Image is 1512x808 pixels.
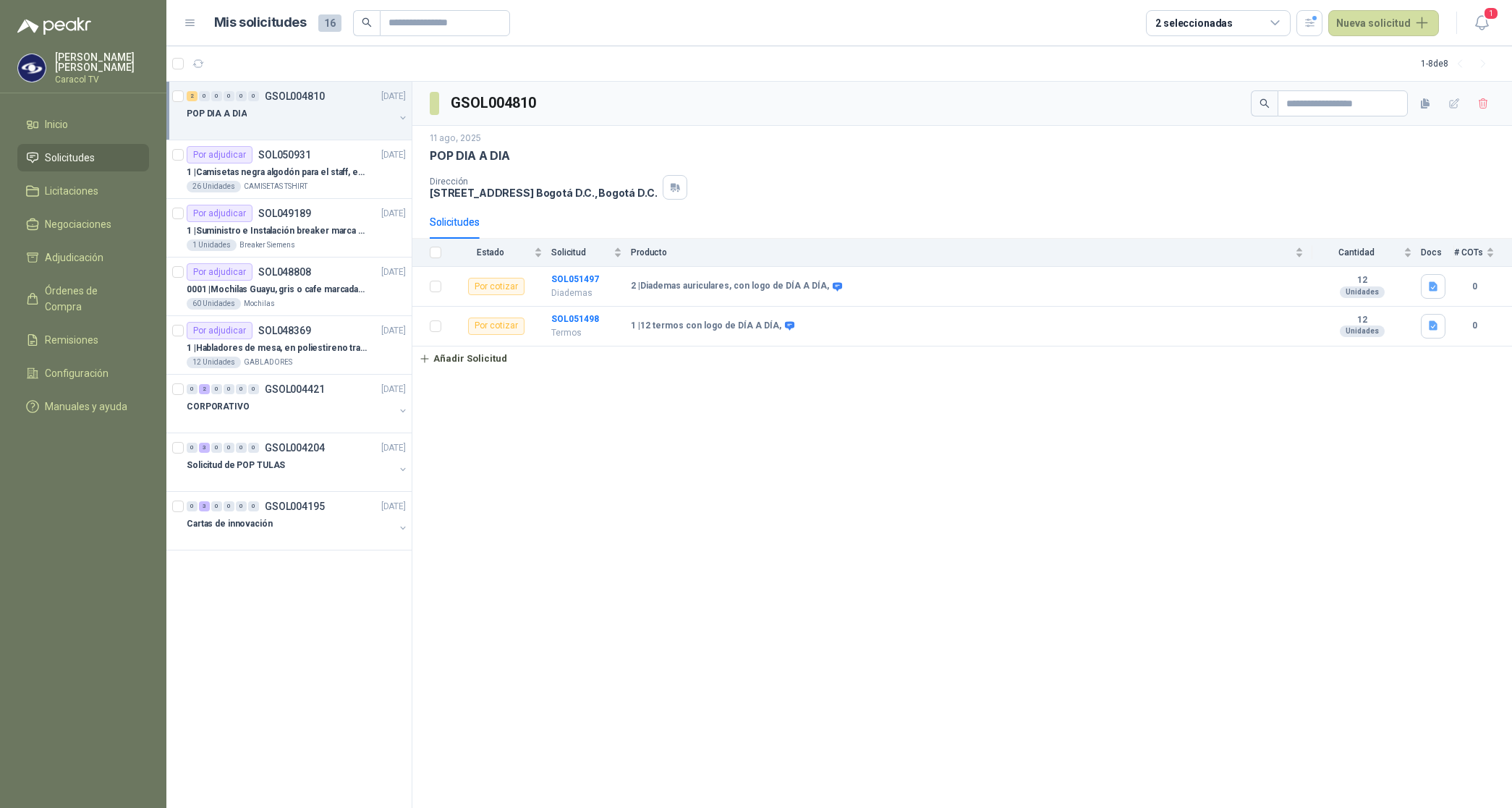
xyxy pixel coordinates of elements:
a: Por adjudicarSOL048808[DATE] 0001 |Mochilas Guayu, gris o cafe marcadas con un logo60 UnidadesMoc... [166,258,412,316]
p: GSOL004204 [265,443,325,453]
p: 0001 | Mochilas Guayu, gris o cafe marcadas con un logo [187,283,367,297]
div: Por cotizar [468,318,524,335]
a: 0 3 0 0 0 0 GSOL004195[DATE] Cartas de innovación [187,498,409,544]
span: Cantidad [1312,247,1401,258]
a: Licitaciones [17,177,149,205]
div: Unidades [1340,326,1385,337]
p: GSOL004421 [265,384,325,394]
b: 12 [1312,315,1412,326]
span: Órdenes de Compra [45,283,135,315]
a: Remisiones [17,326,149,354]
span: Manuales y ayuda [45,399,127,414]
span: Estado [450,247,531,258]
p: POP DIA A DIA [187,107,247,121]
div: 1 - 8 de 8 [1421,52,1495,75]
a: Negociaciones [17,210,149,238]
p: [STREET_ADDRESS] Bogotá D.C. , Bogotá D.C. [430,187,657,199]
span: Adjudicación [45,250,103,265]
div: 2 [187,91,198,101]
div: 0 [211,443,222,453]
b: 0 [1454,319,1495,333]
b: 12 [1312,275,1412,286]
th: Solicitud [551,239,631,267]
button: Añadir Solicitud [412,346,514,371]
button: Nueva solicitud [1328,10,1439,36]
div: 0 [187,443,198,453]
div: 0 [224,501,234,511]
img: Company Logo [18,54,46,82]
a: Por adjudicarSOL049189[DATE] 1 |Suministro e Instalación breaker marca SIEMENS modelo:3WT82026AA,... [166,199,412,258]
h3: GSOL004810 [451,92,538,114]
span: Negociaciones [45,216,111,232]
th: # COTs [1454,239,1512,267]
p: [PERSON_NAME] [PERSON_NAME] [55,52,149,72]
div: Por adjudicar [187,322,252,339]
div: 3 [199,501,210,511]
div: Por cotizar [468,278,524,295]
p: CORPORATIVO [187,400,250,414]
div: 0 [211,91,222,101]
p: [DATE] [381,148,406,162]
b: 1 | 12 termos con logo de DÍA A DÍA, [631,320,781,332]
a: Configuración [17,360,149,387]
span: Remisiones [45,332,98,348]
p: [DATE] [381,500,406,514]
a: Por adjudicarSOL048369[DATE] 1 |Habladores de mesa, en poliestireno translucido (SOLO EL SOPORTE)... [166,316,412,375]
p: SOL050931 [258,150,311,160]
div: 26 Unidades [187,181,241,192]
p: GSOL004810 [265,91,325,101]
div: 2 seleccionadas [1155,15,1233,31]
span: Producto [631,247,1292,258]
a: 2 0 0 0 0 0 GSOL004810[DATE] POP DIA A DIA [187,88,409,134]
span: search [362,17,372,27]
a: Órdenes de Compra [17,277,149,320]
div: 0 [211,384,222,394]
a: 0 2 0 0 0 0 GSOL004421[DATE] CORPORATIVO [187,380,409,427]
p: SOL048369 [258,326,311,336]
b: SOL051498 [551,314,599,324]
div: 0 [199,91,210,101]
span: 1 [1483,7,1499,20]
b: 2 | Diademas auriculares, con logo de DÍA A DÍA, [631,281,829,292]
span: search [1260,98,1270,109]
div: 60 Unidades [187,298,241,310]
p: GABLADORES [244,357,292,368]
p: Solicitud de POP TULAS [187,459,285,472]
p: SOL048808 [258,267,311,277]
a: 0 3 0 0 0 0 GSOL004204[DATE] Solicitud de POP TULAS [187,439,409,485]
p: 11 ago, 2025 [430,132,481,145]
div: 0 [248,91,259,101]
b: 0 [1454,280,1495,294]
p: SOL049189 [258,208,311,218]
a: Añadir Solicitud [412,346,1512,371]
p: Mochilas [244,298,275,310]
th: Cantidad [1312,239,1421,267]
div: 0 [248,443,259,453]
p: [DATE] [381,90,406,103]
div: Por adjudicar [187,205,252,222]
span: Solicitudes [45,150,95,166]
p: Diademas [551,286,622,300]
div: 0 [248,501,259,511]
div: 1 Unidades [187,239,237,251]
p: Caracol TV [55,75,149,84]
div: 0 [248,384,259,394]
p: Cartas de innovación [187,517,273,531]
p: [DATE] [381,383,406,396]
p: 1 | Camisetas negra algodón para el staff, estampadas en espalda y frente con el logo [187,166,367,179]
a: Solicitudes [17,144,149,171]
p: [DATE] [381,207,406,221]
a: SOL051497 [551,274,599,284]
span: # COTs [1454,247,1483,258]
p: Dirección [430,177,657,187]
a: Por adjudicarSOL050931[DATE] 1 |Camisetas negra algodón para el staff, estampadas en espalda y fr... [166,140,412,199]
a: Adjudicación [17,244,149,271]
p: POP DIA A DIA [430,148,510,163]
th: Producto [631,239,1312,267]
div: Por adjudicar [187,146,252,163]
p: 1 | Suministro e Instalación breaker marca SIEMENS modelo:3WT82026AA, Regulable de 800A - 2000 AMP [187,224,367,238]
div: 0 [224,443,234,453]
div: Por adjudicar [187,263,252,281]
div: 12 Unidades [187,357,241,368]
p: [DATE] [381,324,406,338]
